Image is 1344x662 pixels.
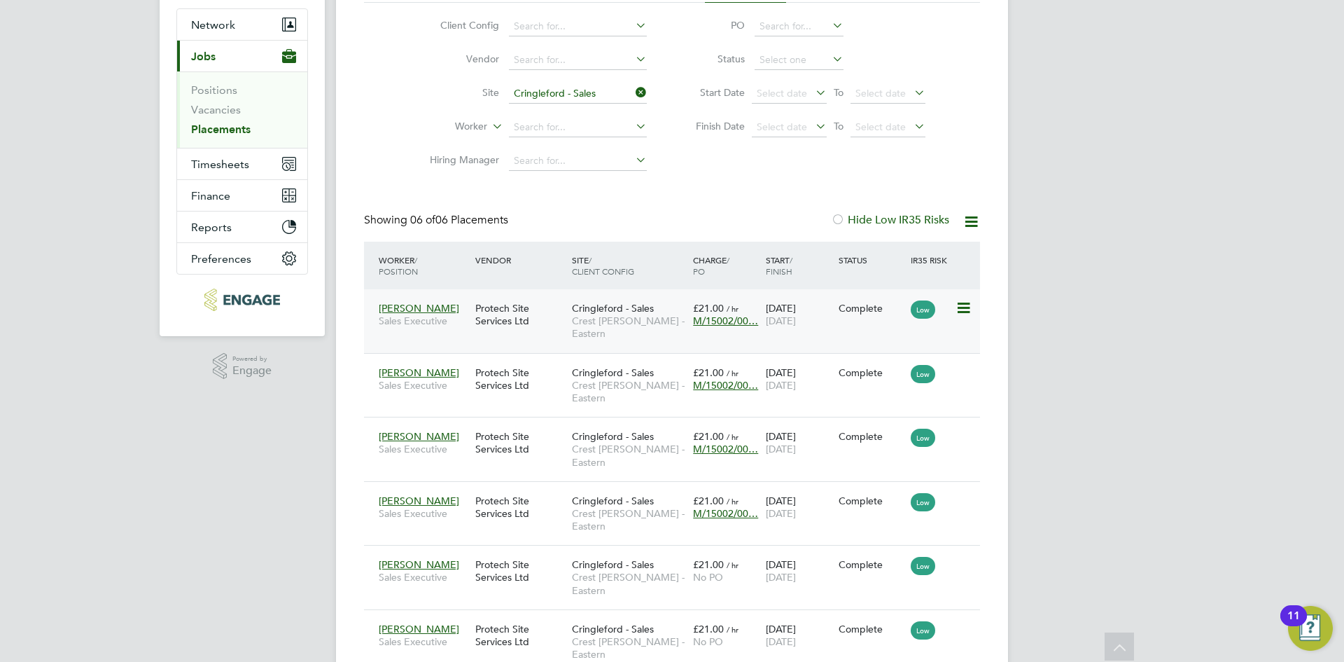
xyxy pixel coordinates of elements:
[379,495,459,507] span: [PERSON_NAME]
[375,615,980,627] a: [PERSON_NAME]Sales ExecutiveProtech Site Services LtdCringleford - SalesCrest [PERSON_NAME] - Eas...
[375,487,980,499] a: [PERSON_NAME]Sales ExecutiveProtech Site Services LtdCringleford - SalesCrest [PERSON_NAME] - Eas...
[572,302,654,315] span: Cringleford - Sales
[727,432,738,442] span: / hr
[839,558,904,571] div: Complete
[766,635,796,648] span: [DATE]
[509,50,647,70] input: Search for...
[379,507,468,520] span: Sales Executive
[682,53,745,65] label: Status
[572,443,686,468] span: Crest [PERSON_NAME] - Eastern
[757,120,807,133] span: Select date
[472,616,568,655] div: Protech Site Services Ltd
[177,243,307,274] button: Preferences
[682,86,745,99] label: Start Date
[727,496,738,506] span: / hr
[572,623,654,635] span: Cringleford - Sales
[911,429,935,447] span: Low
[682,19,745,32] label: PO
[375,422,980,434] a: [PERSON_NAME]Sales ExecutiveProtech Site Services LtdCringleford - SalesCrest [PERSON_NAME] - Eas...
[762,616,835,655] div: [DATE]
[191,221,232,234] span: Reports
[766,507,796,520] span: [DATE]
[766,571,796,584] span: [DATE]
[379,623,459,635] span: [PERSON_NAME]
[855,120,906,133] span: Select date
[762,359,835,399] div: [DATE]
[410,213,435,227] span: 06 of
[911,365,935,383] span: Low
[689,247,762,284] div: Charge
[855,87,906,99] span: Select date
[831,213,949,227] label: Hide Low IR35 Risks
[766,254,792,277] span: / Finish
[727,624,738,635] span: / hr
[472,295,568,334] div: Protech Site Services Ltd
[375,247,472,284] div: Worker
[204,289,279,311] img: protechltd-logo-retina.png
[213,353,272,380] a: Powered byEngage
[379,254,418,277] span: / Position
[410,213,508,227] span: 06 Placements
[419,19,499,32] label: Client Config
[839,302,904,315] div: Complete
[176,289,308,311] a: Go to home page
[572,379,686,404] span: Crest [PERSON_NAME] - Eastern
[472,423,568,462] div: Protech Site Services Ltd
[191,103,241,116] a: Vacancies
[364,213,511,228] div: Showing
[572,635,686,661] span: Crest [PERSON_NAME] - Eastern
[762,295,835,334] div: [DATE]
[232,365,272,377] span: Engage
[693,507,758,520] span: M/15002/00…
[693,635,723,648] span: No PO
[572,571,686,596] span: Crest [PERSON_NAME] - Eastern
[1287,616,1300,634] div: 11
[572,507,686,532] span: Crest [PERSON_NAME] - Eastern
[572,558,654,571] span: Cringleford - Sales
[762,488,835,527] div: [DATE]
[911,621,935,640] span: Low
[191,189,230,202] span: Finance
[829,83,848,102] span: To
[379,430,459,443] span: [PERSON_NAME]
[191,18,235,32] span: Network
[177,41,307,71] button: Jobs
[693,254,729,277] span: / PO
[509,17,647,36] input: Search for...
[727,560,738,570] span: / hr
[762,247,835,284] div: Start
[755,50,843,70] input: Select one
[375,359,980,371] a: [PERSON_NAME]Sales ExecutiveProtech Site Services LtdCringleford - SalesCrest [PERSON_NAME] - Eas...
[693,379,758,392] span: M/15002/00…
[379,302,459,315] span: [PERSON_NAME]
[693,623,724,635] span: £21.00
[839,495,904,507] div: Complete
[829,117,848,135] span: To
[693,558,724,571] span: £21.00
[766,315,796,327] span: [DATE]
[472,551,568,591] div: Protech Site Services Ltd
[177,149,307,179] button: Timesheets
[419,53,499,65] label: Vendor
[911,493,935,511] span: Low
[839,430,904,443] div: Complete
[379,379,468,392] span: Sales Executive
[693,302,724,315] span: £21.00
[693,430,724,443] span: £21.00
[232,353,272,365] span: Powered by
[177,71,307,148] div: Jobs
[682,120,745,132] label: Finish Date
[177,9,307,40] button: Network
[766,443,796,455] span: [DATE]
[727,368,738,378] span: / hr
[839,366,904,379] div: Complete
[693,443,758,455] span: M/15002/00…
[755,17,843,36] input: Search for...
[572,366,654,379] span: Cringleford - Sales
[693,495,724,507] span: £21.00
[911,557,935,575] span: Low
[177,180,307,211] button: Finance
[472,488,568,527] div: Protech Site Services Ltd
[509,151,647,171] input: Search for...
[766,379,796,392] span: [DATE]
